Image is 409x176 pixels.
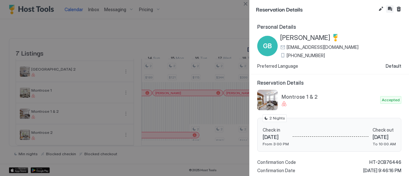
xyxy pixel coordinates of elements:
span: GB [263,41,272,51]
span: Personal Details [257,24,401,30]
span: Confirmation Date [257,168,295,173]
span: [EMAIL_ADDRESS][DOMAIN_NAME] [287,44,359,50]
span: Montrose 1 & 2 [282,94,378,100]
span: Reservation Details [257,80,401,86]
button: Cancel reservation [395,5,403,13]
span: [DATE] [263,134,289,140]
span: [DATE] [373,134,396,140]
span: 2 Nights [269,115,285,121]
span: From 3:00 PM [263,142,289,146]
span: Default [386,63,401,69]
span: Reservation Details [256,5,376,13]
span: Check out [373,127,396,133]
span: Preferred Language [257,63,298,69]
span: [DATE] 9:46:16 PM [363,168,401,173]
span: [PERSON_NAME] [280,34,330,42]
span: To 10:00 AM [373,142,396,146]
span: HT-2CB76446 [369,159,401,165]
button: Edit reservation [377,5,385,13]
span: Accepted [382,97,400,103]
span: Confirmation Code [257,159,296,165]
div: listing image [257,90,278,110]
span: Check in [263,127,289,133]
button: Inbox [386,5,394,13]
span: [PHONE_NUMBER] [287,53,325,58]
